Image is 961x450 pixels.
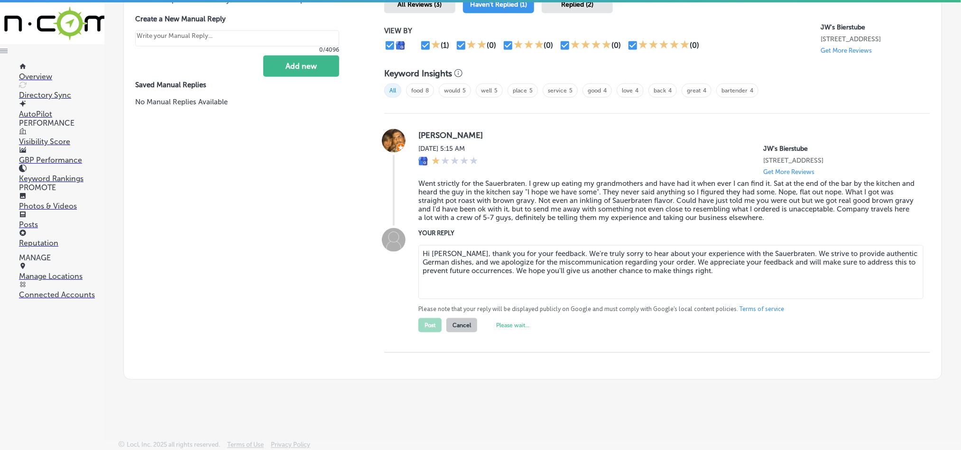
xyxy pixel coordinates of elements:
a: Posts [19,211,104,229]
div: 4 Stars [571,40,611,51]
div: (0) [611,41,621,50]
p: Get More Reviews [763,168,814,175]
label: Saved Manual Replies [135,81,354,89]
a: back [654,87,666,94]
img: Image [382,228,406,252]
a: well [481,87,492,94]
a: Photos & Videos [19,193,104,211]
a: 5 [569,87,573,94]
button: Cancel [446,318,477,332]
p: No Manual Replies Available [135,97,354,107]
a: Overview [19,63,104,81]
a: Terms of service [739,305,784,313]
p: PROMOTE [19,183,104,192]
a: 5 [462,87,466,94]
p: Locl, Inc. 2025 all rights reserved. [127,441,220,449]
a: would [444,87,460,94]
a: 4 [750,87,753,94]
p: PERFORMANCE [19,119,104,128]
p: 7121 10th Street North [763,156,915,165]
p: JW's Bierstube [763,145,915,153]
p: Connected Accounts [19,290,104,299]
p: Manage Locations [19,272,104,281]
div: (1) [441,41,449,50]
textarea: Create your Quick Reply [135,30,339,46]
a: place [513,87,527,94]
h3: Keyword Insights [384,68,452,79]
p: Please note that your reply will be displayed publicly on Google and must comply with Google's lo... [418,305,915,313]
p: AutoPilot [19,110,104,119]
a: 5 [494,87,498,94]
a: 4 [603,87,607,94]
p: JW's Bierstube [821,23,930,31]
p: Get More Reviews [821,47,872,54]
p: GBP Performance [19,156,104,165]
textarea: Hi [PERSON_NAME], thank you for your feedback. We're truly sorry to hear about your experience wi... [418,245,924,299]
div: 5 Stars [638,40,690,51]
p: Visibility Score [19,137,104,146]
p: MANAGE [19,253,104,262]
p: 7121 10th Street North Oakdale, MN 55128, US [821,35,930,43]
label: [PERSON_NAME] [418,130,915,140]
p: Reputation [19,239,104,248]
a: 8 [425,87,429,94]
button: Add new [263,55,339,77]
a: 4 [668,87,672,94]
label: Please wait... [497,322,530,329]
div: (0) [690,41,699,50]
p: Overview [19,72,104,81]
label: Create a New Manual Reply [135,15,339,23]
a: service [548,87,567,94]
span: Haven't Replied (1) [470,0,527,9]
a: GBP Performance [19,147,104,165]
blockquote: Went strictly for the Sauerbraten. I grew up eating my grandmothers and have had it when ever I c... [418,179,915,222]
p: Keyword Rankings [19,174,104,183]
a: 4 [703,87,706,94]
a: great [687,87,701,94]
div: 1 Star [432,156,478,167]
div: (0) [487,41,496,50]
p: VIEW BY [384,27,821,35]
a: love [622,87,633,94]
label: [DATE] 5:15 AM [418,145,478,153]
div: 2 Stars [467,40,487,51]
a: Reputation [19,230,104,248]
a: Connected Accounts [19,281,104,299]
a: good [588,87,601,94]
a: bartender [721,87,748,94]
span: All [384,83,401,98]
a: Directory Sync [19,82,104,100]
p: 0/4096 [135,46,339,53]
span: Replied (2) [561,0,593,9]
button: Post [418,318,442,332]
a: 5 [529,87,533,94]
div: 1 Star [431,40,441,51]
p: Posts [19,220,104,229]
span: All Reviews (3) [398,0,442,9]
p: Directory Sync [19,91,104,100]
a: Visibility Score [19,128,104,146]
a: AutoPilot [19,101,104,119]
a: food [411,87,423,94]
a: 4 [635,87,638,94]
div: (0) [544,41,554,50]
a: Keyword Rankings [19,165,104,183]
a: Manage Locations [19,263,104,281]
div: 3 Stars [514,40,544,51]
p: Photos & Videos [19,202,104,211]
label: YOUR REPLY [418,230,915,237]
